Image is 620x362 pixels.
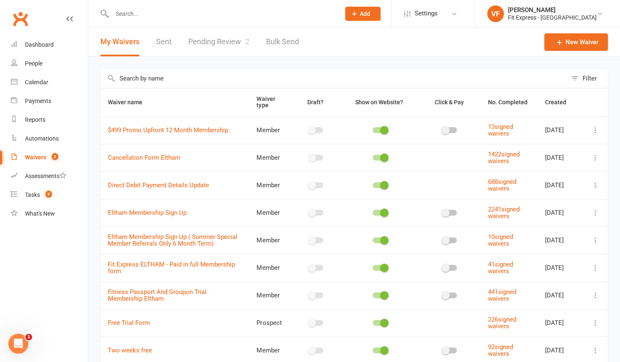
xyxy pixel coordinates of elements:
[415,4,438,23] span: Settings
[245,37,249,46] span: 2
[249,309,292,337] td: Prospect
[249,88,292,116] th: Waiver type
[307,99,323,106] span: Draft?
[249,282,292,309] td: Member
[52,153,58,160] span: 2
[25,60,42,67] div: People
[25,135,59,142] div: Automations
[249,144,292,171] td: Member
[360,10,370,17] span: Add
[25,210,55,217] div: What's New
[11,111,88,129] a: Reports
[11,186,88,204] a: Tasks 9
[538,309,583,337] td: [DATE]
[538,171,583,199] td: [DATE]
[488,151,519,165] a: 1422signed waivers
[508,6,597,14] div: [PERSON_NAME]
[11,167,88,186] a: Assessments
[110,8,334,20] input: Search...
[538,226,583,254] td: [DATE]
[108,97,152,107] button: Waiver name
[434,99,463,106] span: Click & Pay
[355,99,403,106] span: Show on Website?
[108,154,180,161] a: Cancellation Form Eltham
[345,7,381,21] button: Add
[583,73,597,83] div: Filter
[488,123,513,138] a: 13signed waivers
[25,334,32,340] span: 1
[538,282,583,309] td: [DATE]
[11,129,88,148] a: Automations
[249,226,292,254] td: Member
[10,8,31,29] a: Clubworx
[266,28,299,56] a: Bulk Send
[108,288,207,303] a: Fitness Passport And Groupon Trial Membership Eltham
[488,233,513,248] a: 10signed waivers
[544,33,608,51] a: New Waiver
[480,88,538,116] th: No. Completed
[11,73,88,92] a: Calendar
[249,254,292,282] td: Member
[538,116,583,144] td: [DATE]
[249,171,292,199] td: Member
[100,69,567,88] input: Search by name
[488,178,516,193] a: 688signed waivers
[100,28,139,56] button: My Waivers
[8,334,28,354] iframe: Intercom live chat
[25,191,40,198] div: Tasks
[11,204,88,223] a: What's New
[11,54,88,73] a: People
[538,254,583,282] td: [DATE]
[25,116,45,123] div: Reports
[108,209,187,216] a: Eltham Membership Sign Up
[488,343,513,358] a: 92signed waivers
[25,173,66,179] div: Assessments
[25,98,51,104] div: Payments
[545,99,575,106] span: Created
[508,14,597,21] div: Fit Express - [GEOGRAPHIC_DATA]
[249,199,292,226] td: Member
[488,316,516,330] a: 226signed waivers
[249,116,292,144] td: Member
[545,97,575,107] button: Created
[538,199,583,226] td: [DATE]
[347,97,412,107] button: Show on Website?
[299,97,332,107] button: Draft?
[25,79,48,85] div: Calendar
[488,261,513,275] a: 41signed waivers
[108,261,235,275] a: Fit Express ELTHAM - Paid in full Membership form
[25,154,46,161] div: Waivers
[45,191,52,198] span: 9
[11,148,88,167] a: Waivers 2
[108,319,150,327] a: Free Trial Form
[11,92,88,111] a: Payments
[188,28,249,56] a: Pending Review2
[108,233,237,248] a: Eltham Membership Sign Up ( Summer Special Member Referrals Only 6 Month Term)
[156,28,172,56] a: Sent
[487,5,504,22] div: VF
[427,97,473,107] button: Click & Pay
[108,181,209,189] a: Direct Debit Payment Details Update
[108,126,228,134] a: $499 Promo Upfront 12 Month Membership
[108,347,152,354] a: Two weeks free
[108,99,152,106] span: Waiver name
[11,35,88,54] a: Dashboard
[488,206,519,220] a: 2241signed waivers
[25,41,54,48] div: Dashboard
[567,69,608,88] button: Filter
[488,288,516,303] a: 441signed waivers
[538,144,583,171] td: [DATE]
